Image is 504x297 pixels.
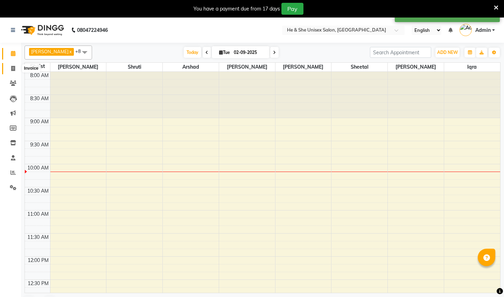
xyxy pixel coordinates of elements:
div: 11:30 AM [26,234,50,241]
div: 9:00 AM [29,118,50,125]
span: +8 [75,48,86,54]
div: 10:00 AM [26,164,50,172]
div: 12:30 PM [26,280,50,287]
span: Shruti [106,63,162,71]
div: 8:00 AM [29,72,50,79]
span: Tue [217,50,232,55]
div: Invoice [22,64,40,72]
span: [PERSON_NAME] [219,63,275,71]
span: Iqra [444,63,500,71]
div: 11:00 AM [26,210,50,218]
span: Sheetal [331,63,387,71]
button: ADD NEW [435,48,460,57]
span: ADD NEW [437,50,458,55]
button: Pay [281,3,303,15]
input: Search Appointment [370,47,431,58]
span: Admin [475,27,491,34]
div: 8:30 AM [29,95,50,102]
div: You have a payment due from 17 days [194,5,280,13]
span: [PERSON_NAME] [275,63,331,71]
span: Today [184,47,201,58]
div: 10:30 AM [26,187,50,195]
span: [PERSON_NAME] [50,63,106,71]
span: Arshad [163,63,219,71]
a: x [69,49,72,54]
b: 08047224946 [77,20,108,40]
div: 9:30 AM [29,141,50,148]
span: [PERSON_NAME] [388,63,444,71]
input: 2025-09-02 [232,47,267,58]
span: [PERSON_NAME] [31,49,69,54]
img: Admin [460,24,472,36]
div: 12:00 PM [26,257,50,264]
img: logo [18,20,66,40]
